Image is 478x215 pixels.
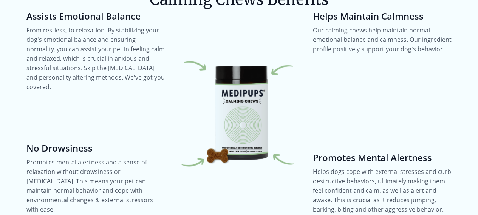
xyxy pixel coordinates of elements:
[170,43,308,182] img: Calming Chews
[313,11,452,22] h4: Helps Maintain Calmness
[313,26,452,54] p: Our calming chews help maintain normal emotional balance and calmness. Our ingredient profile pos...
[26,26,165,92] p: From restless, to relaxation. By stabilizing your dog's emotional balance and ensuring normality,...
[313,152,452,163] h4: Promotes Mental Alertness
[26,11,165,22] h4: Assists Emotional Balance
[26,143,165,154] h4: No Drowsiness
[313,167,452,214] p: Helps dogs cope with external stresses and curb destructive behaviors, ultimately making them fee...
[26,158,165,214] p: Promotes mental alertness and a sense of relaxation without drowsiness or [MEDICAL_DATA]. This me...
